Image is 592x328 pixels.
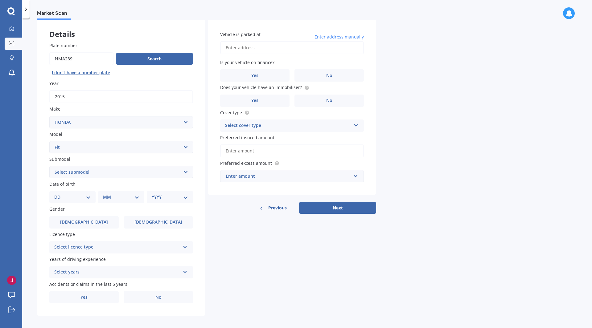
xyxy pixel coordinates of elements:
button: Next [299,202,376,214]
span: Years of driving experience [49,256,106,262]
div: Details [37,19,205,37]
span: [DEMOGRAPHIC_DATA] [134,220,182,225]
button: Search [116,53,193,65]
span: Yes [251,98,258,103]
input: Enter plate number [49,52,113,65]
span: Plate number [49,43,77,48]
span: Enter address manually [314,34,364,40]
span: No [155,295,162,300]
span: Yes [251,73,258,78]
input: YYYY [49,90,193,103]
div: Select licence type [54,244,180,251]
span: [DEMOGRAPHIC_DATA] [60,220,108,225]
span: No [326,98,332,103]
img: ACg8ocJ9xA7SrdosNbFZqYYOGDKwXg2obBmNS3wjRNEkmR0tLsQAew=s96-c [7,276,16,285]
span: Model [49,131,62,137]
div: Select cover type [225,122,351,129]
span: Gender [49,206,65,212]
div: Select years [54,269,180,276]
span: Cover type [220,110,242,115]
span: Does your vehicle have an immobiliser? [220,85,302,91]
div: Enter amount [226,173,351,180]
input: Enter amount [220,144,364,157]
span: Is your vehicle on finance? [220,59,274,65]
span: Make [49,106,60,112]
span: No [326,73,332,78]
span: Previous [268,203,287,213]
span: Yes [80,295,88,300]
button: I don’t have a number plate [49,68,113,78]
span: Market Scan [37,10,71,18]
span: Date of birth [49,181,76,187]
span: Preferred excess amount [220,160,272,166]
input: Enter address [220,41,364,54]
span: Licence type [49,231,75,237]
span: Accidents or claims in the last 5 years [49,281,127,287]
span: Preferred insured amount [220,135,274,140]
span: Year [49,80,59,86]
span: Vehicle is parked at [220,31,261,37]
span: Submodel [49,156,70,162]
